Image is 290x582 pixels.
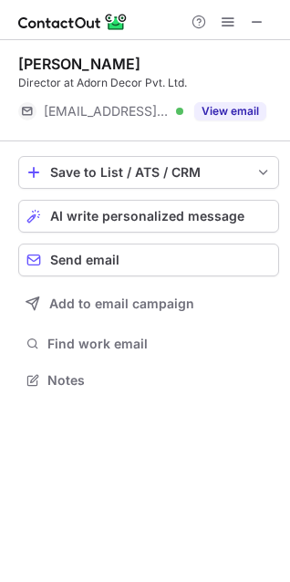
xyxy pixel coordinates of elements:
button: save-profile-one-click [18,156,279,189]
button: Send email [18,244,279,276]
span: Notes [47,372,272,389]
span: AI write personalized message [50,209,244,223]
button: Find work email [18,331,279,357]
button: Reveal Button [194,102,266,120]
img: ContactOut v5.3.10 [18,11,128,33]
span: [EMAIL_ADDRESS][DOMAIN_NAME] [44,103,170,120]
button: Notes [18,368,279,393]
span: Add to email campaign [49,296,194,311]
div: Director at Adorn Decor Pvt. Ltd. [18,75,279,91]
span: Send email [50,253,119,267]
button: Add to email campaign [18,287,279,320]
div: Save to List / ATS / CRM [50,165,247,180]
button: AI write personalized message [18,200,279,233]
span: Find work email [47,336,272,352]
div: [PERSON_NAME] [18,55,140,73]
